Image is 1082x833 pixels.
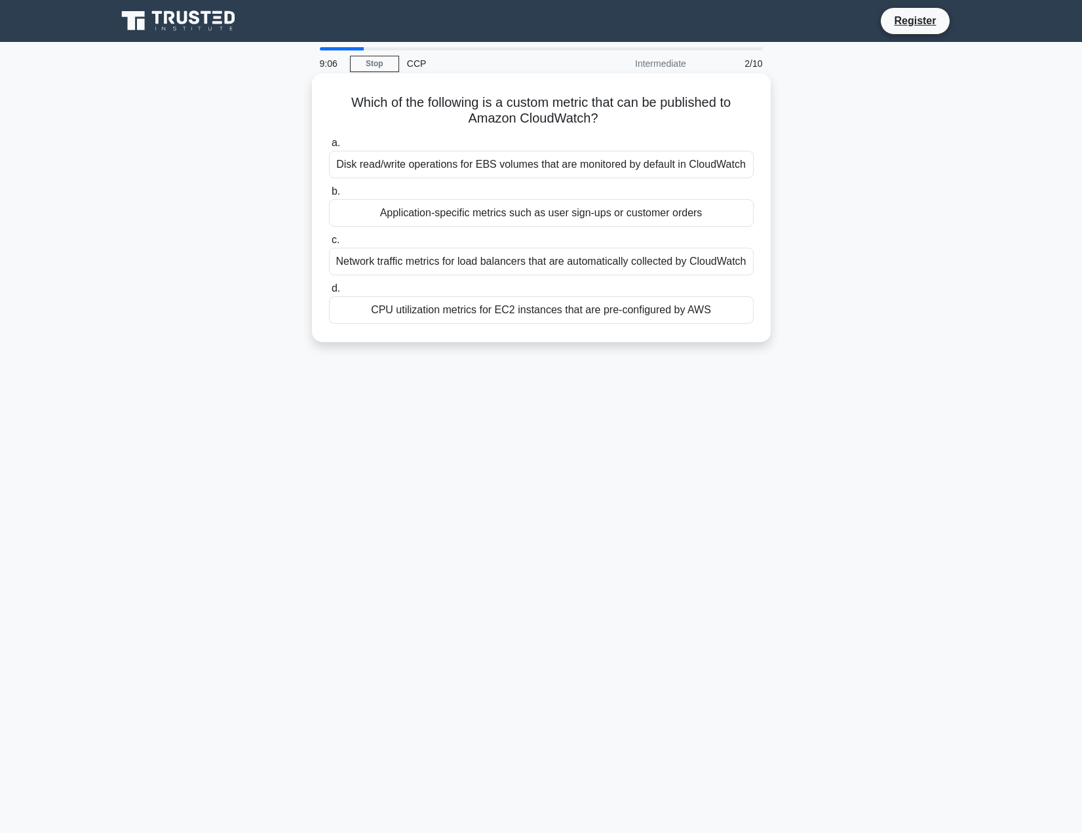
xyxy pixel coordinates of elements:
[329,248,754,275] div: Network traffic metrics for load balancers that are automatically collected by CloudWatch
[694,50,771,77] div: 2/10
[329,199,754,227] div: Application-specific metrics such as user sign-ups or customer orders
[332,282,340,294] span: d.
[399,50,579,77] div: CCP
[329,296,754,324] div: CPU utilization metrics for EC2 instances that are pre-configured by AWS
[886,12,944,29] a: Register
[579,50,694,77] div: Intermediate
[312,50,350,77] div: 9:06
[350,56,399,72] a: Stop
[332,137,340,148] span: a.
[332,234,339,245] span: c.
[328,94,755,127] h5: Which of the following is a custom metric that can be published to Amazon CloudWatch?
[329,151,754,178] div: Disk read/write operations for EBS volumes that are monitored by default in CloudWatch
[332,185,340,197] span: b.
